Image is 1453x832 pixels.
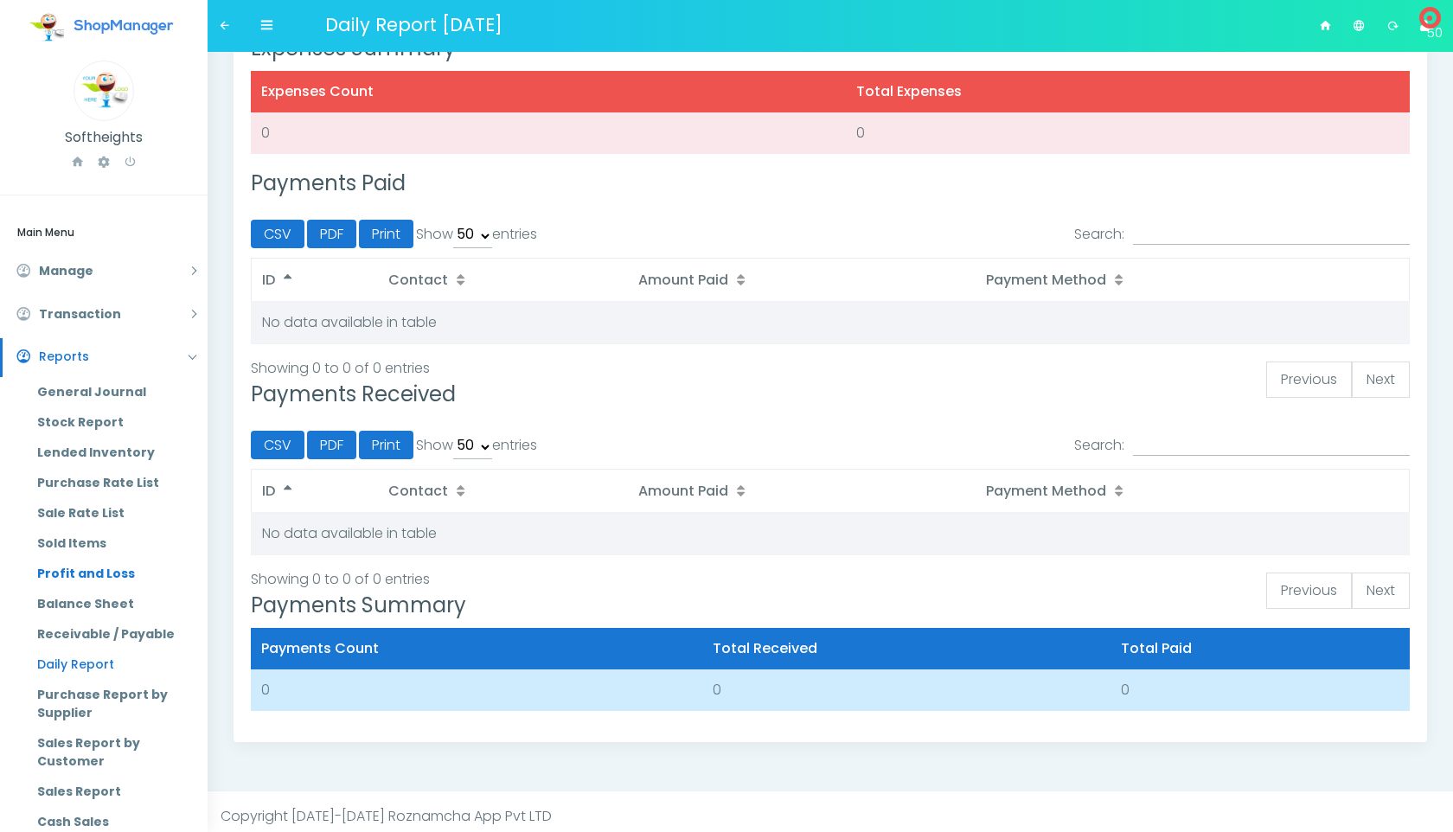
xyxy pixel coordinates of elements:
td: No data available in table [252,513,1410,555]
select: Showentries [453,223,492,249]
label: Show entries [416,223,537,249]
a: PDF [307,220,356,248]
h2: Payments Received [251,379,1410,410]
th: Total Paid [1111,628,1410,669]
h2: Payments Paid [251,168,1410,199]
td: 0 [1111,669,1410,711]
span: PDF [320,224,343,244]
td: 0 [251,669,702,711]
th: Payments Count [251,628,702,669]
a: Balance Sheet [24,589,208,619]
th: ID: activate to sort column descending [252,259,378,302]
span: CSV [264,224,291,244]
img: Logo [74,61,134,121]
th: Amount Paid: activate to sort column ascending [628,470,976,513]
td: 0 [846,112,1410,154]
a: Previous [1266,573,1352,609]
td: 0 [251,112,846,154]
a: Lended Inventory [24,438,208,468]
a: Next [1352,573,1410,609]
th: ID: activate to sort column descending [252,470,378,513]
th: Payment Method: activate to sort column ascending [976,470,1410,513]
th: Expenses Count [251,71,846,112]
span: Daily Report [DATE] [325,5,502,37]
a: Sale Rate List [24,498,208,528]
th: Payment Method: activate to sort column ascending [976,259,1410,302]
a: Stock Report [24,407,208,438]
a: Sold Items [24,528,208,559]
a: Previous [1266,362,1352,398]
a: 50 [1410,2,1440,50]
a: CSV [251,431,304,459]
a: Sales Report by Customer [24,728,208,777]
a: Print [359,220,413,248]
a: Print [359,431,413,459]
th: Total Expenses [846,71,1410,112]
a: PDF [307,431,356,459]
label: Search: [1074,223,1410,246]
th: Amount Paid: activate to sort column ascending [628,259,976,302]
div: Showing 0 to 0 of 0 entries [251,569,430,590]
select: Showentries [453,434,492,460]
a: Profit and Loss [24,559,208,589]
input: Search: [1133,434,1410,457]
input: Search: [1133,223,1410,246]
a: Purchase Rate List [24,468,208,498]
span: Print [372,435,400,455]
label: Search: [1074,434,1410,457]
div: Showing 0 to 0 of 0 entries [251,358,430,379]
a: Receivable / Payable [24,619,208,650]
a: Purchase Report by Supplier [24,680,208,728]
th: Contact: activate to sort column ascending [378,259,628,302]
th: Contact: activate to sort column ascending [378,470,628,513]
span: CSV [264,435,291,455]
td: 0 [702,669,1111,711]
img: homepage [68,19,179,35]
a: Daily Report [24,650,208,680]
th: Total Received [702,628,1111,669]
span: PDF [320,435,343,455]
td: No data available in table [252,302,1410,344]
span: 50 [1427,16,1432,21]
span: Print [372,224,400,244]
h2: Payments Summary [251,590,1410,621]
a: CSV [251,220,304,248]
a: Sales Report [24,777,208,807]
a: Next [1352,362,1410,398]
label: Show entries [416,434,537,460]
img: homepage [29,10,64,45]
a: General Journal [24,377,208,407]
